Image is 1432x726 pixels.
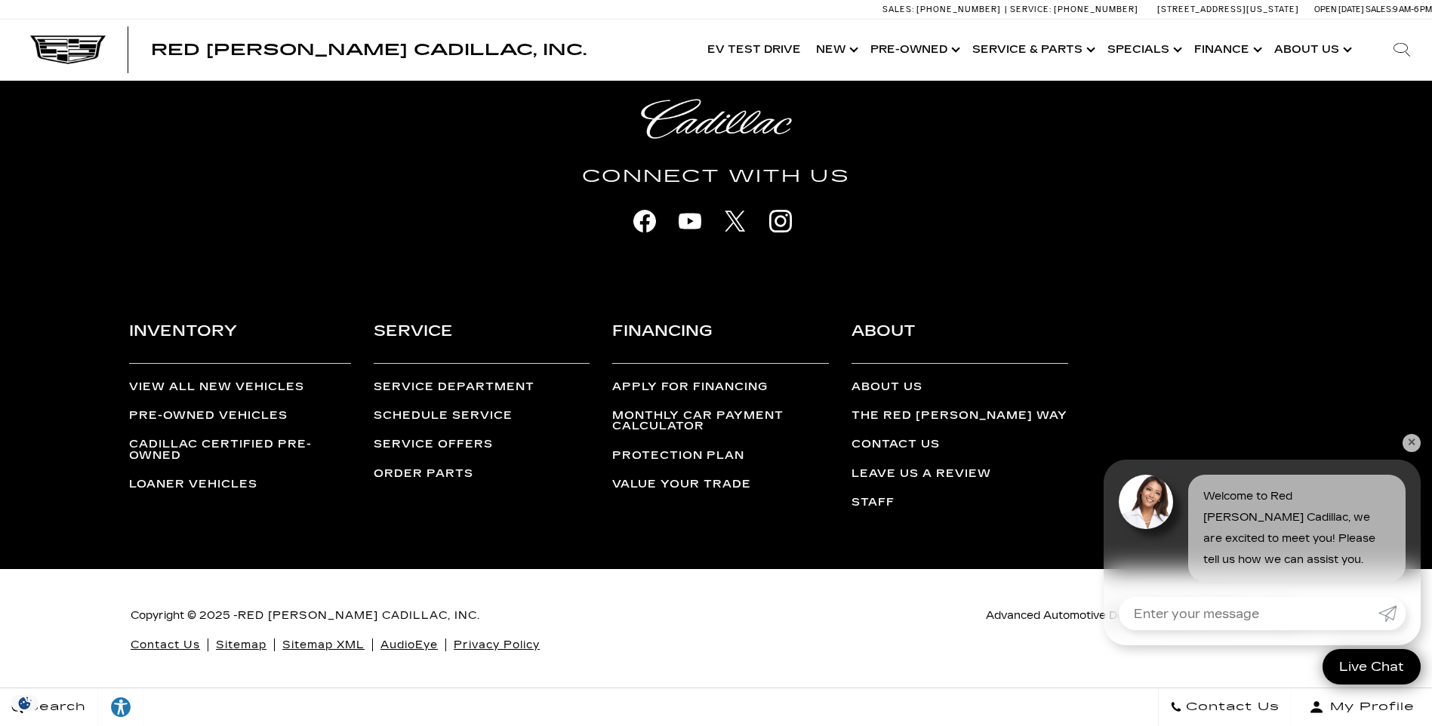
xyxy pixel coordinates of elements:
a: Staff [852,497,1068,508]
a: Loaner Vehicles [129,479,351,490]
span: 9 AM-6 PM [1393,5,1432,14]
input: Enter your message [1119,597,1378,630]
a: Cadillac Certified Pre-Owned [129,439,351,461]
span: Search [23,697,86,718]
a: About Us [852,382,1068,392]
span: Live Chat [1332,658,1412,675]
span: My Profile [1324,697,1415,718]
a: Explore your accessibility options [98,688,144,726]
p: Copyright © 2025 - [131,605,704,626]
img: Cadillac Dark Logo with Cadillac White Text [30,35,106,64]
a: Sitemap [216,638,266,651]
h3: Inventory [129,318,351,363]
button: Open user profile menu [1292,688,1432,726]
span: [PHONE_NUMBER] [916,5,1001,14]
a: Schedule Service [374,411,590,421]
a: Pre-Owned Vehicles [129,411,351,421]
h3: Financing [612,318,829,363]
a: Leave Us a Review [852,469,1068,479]
a: Order Parts [374,469,590,479]
div: Explore your accessibility options [98,696,143,718]
span: Red [PERSON_NAME] Cadillac, Inc. [151,41,587,59]
a: Finance [1187,20,1267,80]
span: Contact Us [1182,697,1280,718]
a: X [716,202,754,240]
a: Service: [PHONE_NUMBER] [1005,5,1142,14]
h3: About [852,318,1068,363]
a: Protection Plan [612,451,829,461]
a: Value Your Trade [612,479,829,490]
a: The Red [PERSON_NAME] Way [852,411,1068,421]
a: Sales: [PHONE_NUMBER] [882,5,1005,14]
img: Cadillac Light Heritage Logo [641,99,792,139]
a: Service & Parts [965,20,1100,80]
a: New [808,20,863,80]
a: Service Department [374,382,590,392]
a: View All New Vehicles [129,382,351,392]
h3: Service [374,318,590,363]
a: Apply for Financing [612,382,829,392]
span: Sales: [1366,5,1393,14]
span: Sales: [882,5,914,14]
section: Click to Open Cookie Consent Modal [8,695,42,711]
a: [STREET_ADDRESS][US_STATE] [1157,5,1299,14]
a: Contact Us [131,638,200,651]
img: Agent profile photo [1119,475,1173,529]
img: Opt-Out Icon [8,695,42,711]
span: Advanced Automotive Dealer Websites by [986,609,1301,622]
a: facebook [626,202,664,240]
div: Search [1372,20,1432,80]
a: Service Offers [374,439,590,450]
a: Red [PERSON_NAME] Cadillac, Inc. [151,42,587,57]
a: Submit [1378,597,1406,630]
a: EV Test Drive [700,20,808,80]
a: About Us [1267,20,1357,80]
a: Cadillac Light Heritage Logo [229,99,1203,139]
a: Contact Us [1158,688,1292,726]
h4: Connect With Us [229,163,1203,190]
a: instagram [762,202,799,240]
a: Specials [1100,20,1187,80]
a: youtube [671,202,709,240]
a: Live Chat [1323,649,1421,684]
a: Red [PERSON_NAME] Cadillac, Inc. [238,609,480,622]
span: Open [DATE] [1314,5,1364,14]
a: Monthly Car Payment Calculator [612,411,829,432]
a: Pre-Owned [863,20,965,80]
a: Contact Us [852,439,1068,450]
span: [PHONE_NUMBER] [1054,5,1138,14]
a: Privacy Policy [454,638,540,651]
a: Sitemap XML [282,638,365,651]
div: Welcome to Red [PERSON_NAME] Cadillac, we are excited to meet you! Please tell us how we can assi... [1188,475,1406,582]
span: Service: [1010,5,1052,14]
a: AudioEye [380,638,438,651]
